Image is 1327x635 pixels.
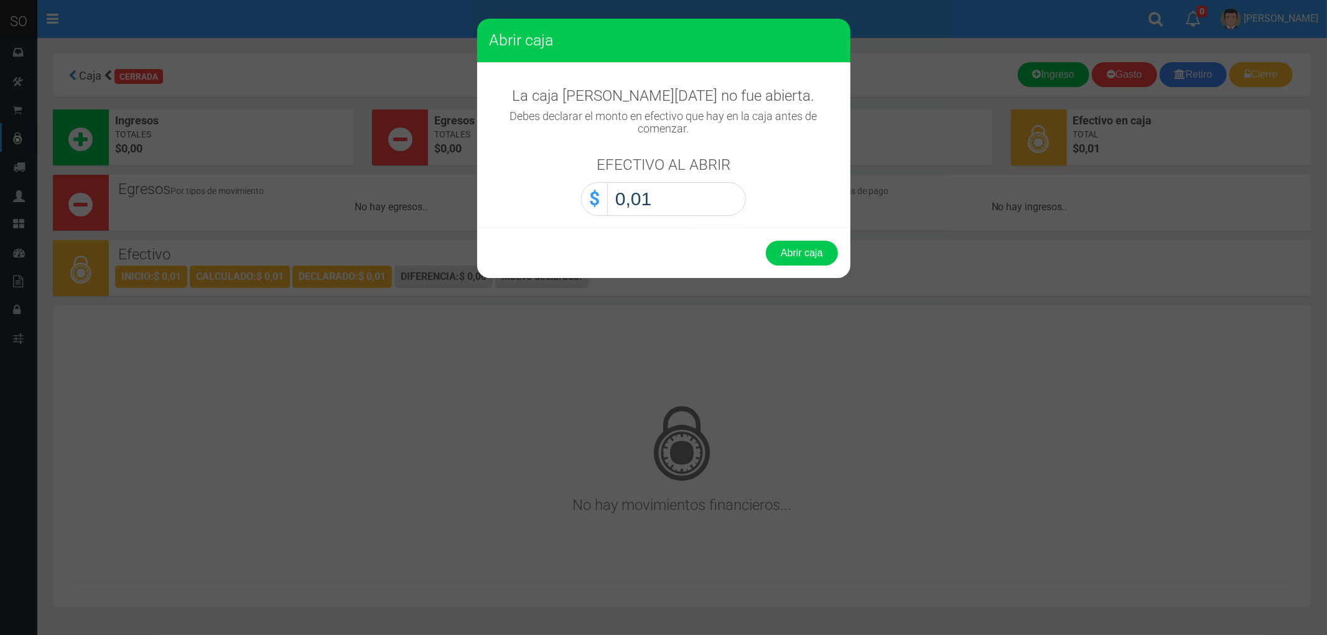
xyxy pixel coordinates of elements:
strong: $ [589,188,600,210]
h4: Debes declarar el monto en efectivo que hay en la caja antes de comenzar. [490,110,838,135]
h3: EFECTIVO AL ABRIR [597,157,730,173]
button: Abrir caja [766,241,838,266]
h3: La caja [PERSON_NAME][DATE] no fue abierta. [490,88,838,104]
h3: Abrir caja [490,31,838,50]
